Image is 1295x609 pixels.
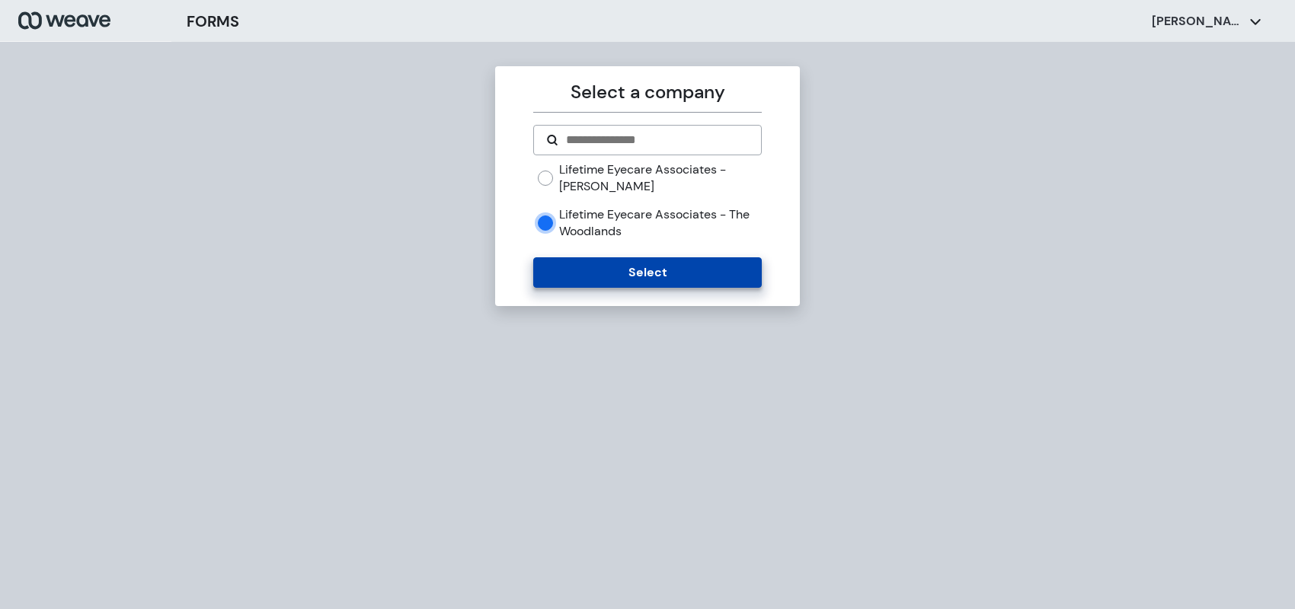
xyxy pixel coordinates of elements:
input: Search [564,131,748,149]
p: Select a company [533,78,761,106]
label: Lifetime Eyecare Associates - [PERSON_NAME] [559,161,761,194]
label: Lifetime Eyecare Associates - The Woodlands [559,206,761,239]
p: [PERSON_NAME] [1152,13,1243,30]
button: Select [533,257,761,288]
h3: FORMS [187,10,239,33]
